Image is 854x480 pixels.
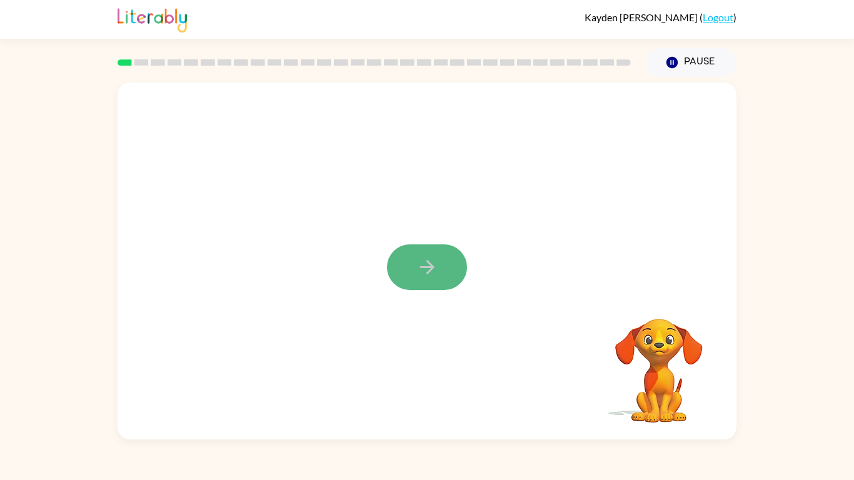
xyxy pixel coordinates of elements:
img: Literably [118,5,187,32]
button: Pause [646,48,736,77]
div: ( ) [585,11,736,23]
a: Logout [703,11,733,23]
video: Your browser must support playing .mp4 files to use Literably. Please try using another browser. [596,299,721,424]
span: Kayden [PERSON_NAME] [585,11,700,23]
